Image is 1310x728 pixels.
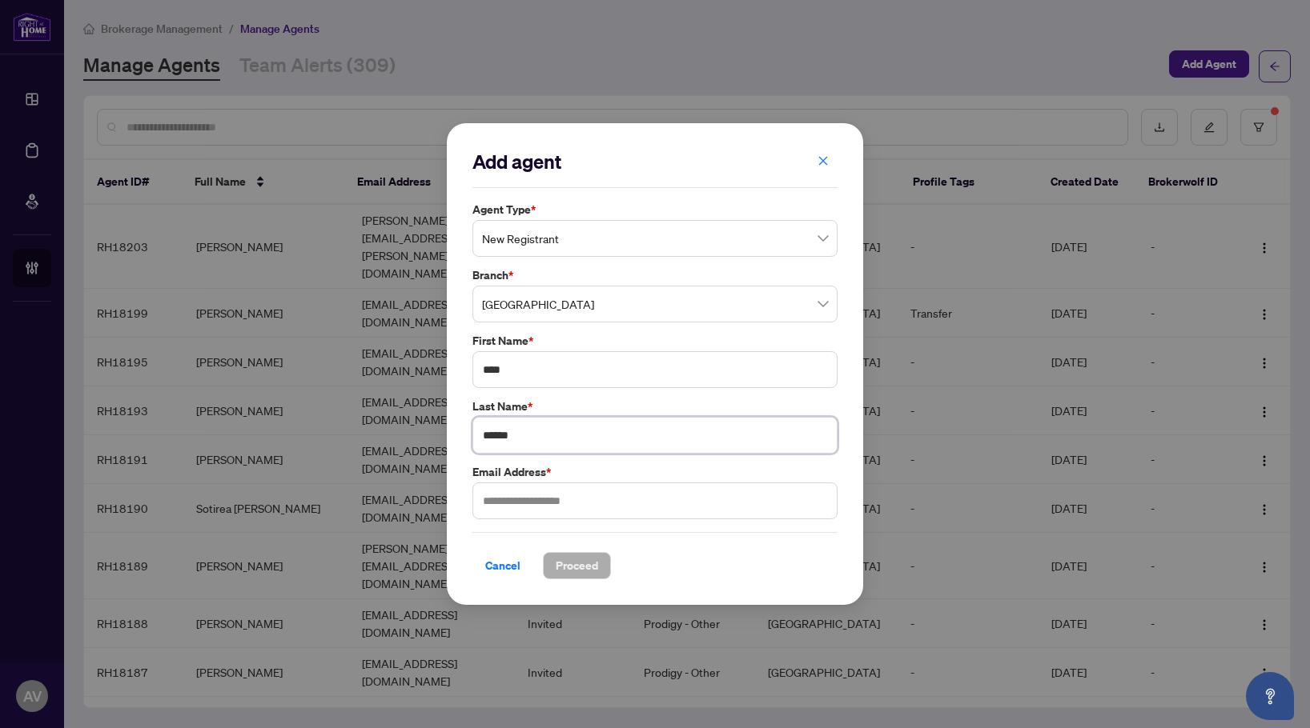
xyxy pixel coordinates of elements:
h2: Add agent [472,149,838,174]
label: Branch [472,266,838,284]
label: First Name [472,332,838,350]
span: Cancel [485,553,520,578]
button: Proceed [543,552,611,579]
label: Agent Type [472,201,838,218]
label: Last Name [472,398,838,415]
span: close [818,155,829,166]
button: Open asap [1246,672,1294,720]
span: Mississauga [482,289,828,319]
label: Email Address [472,463,838,481]
button: Cancel [472,552,533,579]
span: New Registrant [482,223,828,254]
